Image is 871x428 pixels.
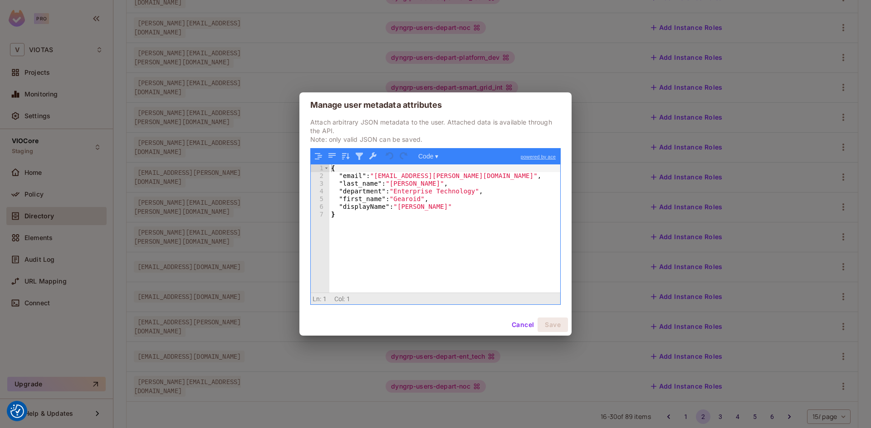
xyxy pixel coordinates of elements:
h2: Manage user metadata attributes [299,92,572,118]
span: 1 [347,295,350,303]
button: Compact JSON data, remove all whitespaces (Ctrl+Shift+I) [326,150,338,162]
div: 5 [311,195,329,203]
div: 7 [311,211,329,218]
button: Consent Preferences [10,404,24,418]
div: 3 [311,180,329,188]
span: 1 [323,295,327,303]
span: Col: [334,295,345,303]
button: Format JSON data, with proper indentation and line feeds (Ctrl+I) [313,150,324,162]
button: Undo last action (Ctrl+Z) [384,150,396,162]
img: Revisit consent button [10,404,24,418]
button: Code ▾ [415,150,441,162]
button: Repair JSON: fix quotes and escape characters, remove comments and JSONP notation, turn JavaScrip... [367,150,379,162]
div: 6 [311,203,329,211]
div: 2 [311,172,329,180]
p: Attach arbitrary JSON metadata to the user. Attached data is available through the API. Note: onl... [310,118,561,144]
button: Save [538,317,568,332]
div: 4 [311,188,329,195]
button: Cancel [508,317,538,332]
span: Ln: [313,295,321,303]
button: Redo (Ctrl+Shift+Z) [398,150,410,162]
a: powered by ace [516,149,560,165]
div: 1 [311,164,329,172]
button: Sort contents [340,150,352,162]
button: Filter, sort, or transform contents [353,150,365,162]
